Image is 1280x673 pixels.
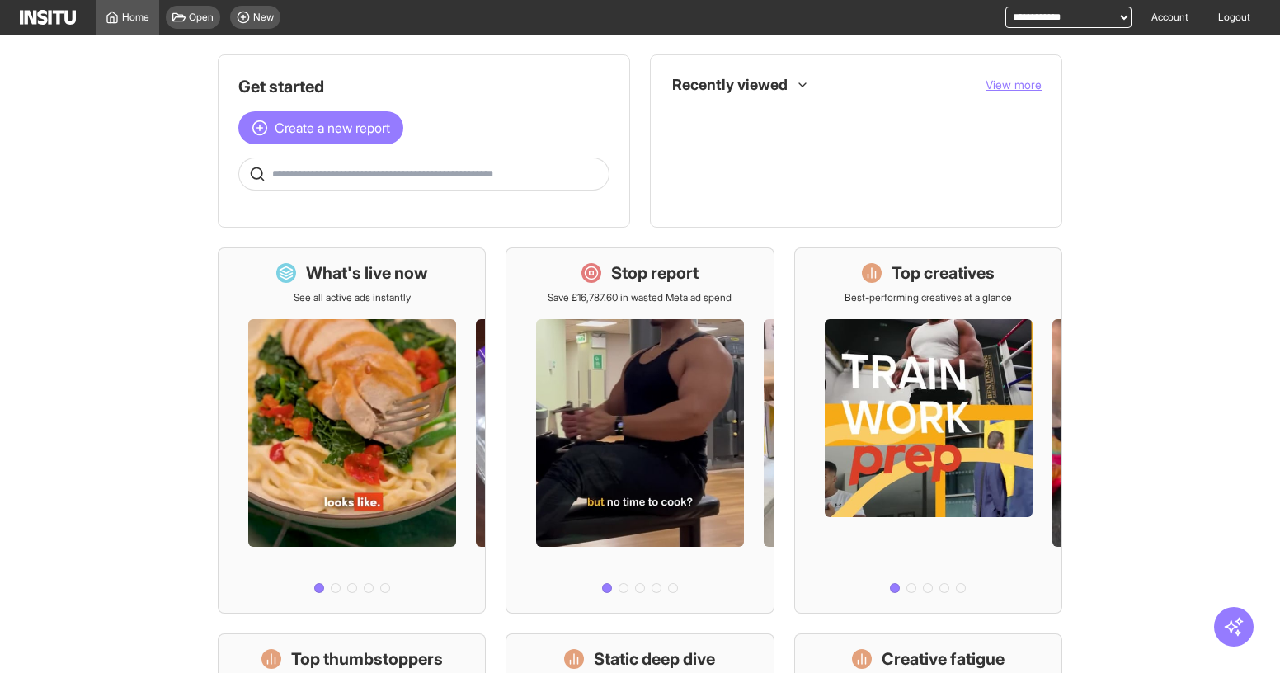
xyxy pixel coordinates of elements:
[189,11,214,24] span: Open
[122,11,149,24] span: Home
[506,247,774,614] a: Stop reportSave £16,787.60 in wasted Meta ad spend
[238,75,609,98] h1: Get started
[238,111,403,144] button: Create a new report
[892,261,995,285] h1: Top creatives
[275,118,390,138] span: Create a new report
[845,291,1012,304] p: Best-performing creatives at a glance
[253,11,274,24] span: New
[548,291,732,304] p: Save £16,787.60 in wasted Meta ad spend
[218,247,486,614] a: What's live nowSee all active ads instantly
[20,10,76,25] img: Logo
[611,261,699,285] h1: Stop report
[794,247,1062,614] a: Top creativesBest-performing creatives at a glance
[291,647,443,671] h1: Top thumbstoppers
[294,291,411,304] p: See all active ads instantly
[986,78,1042,92] span: View more
[986,77,1042,93] button: View more
[594,647,715,671] h1: Static deep dive
[306,261,428,285] h1: What's live now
